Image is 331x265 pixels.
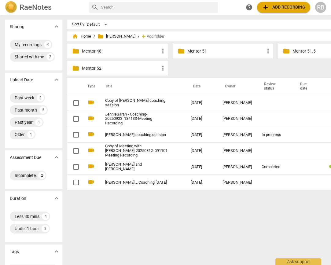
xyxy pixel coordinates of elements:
span: add [262,4,269,11]
a: Copy of Meeting with [PERSON_NAME]-20250812_091101-Meeting Recording [105,144,169,158]
span: more_vert [159,64,167,72]
div: 2 [42,225,49,232]
span: add [141,33,147,39]
a: JennieSarah - Coaching-20250923_134133-Meeting Recording [105,112,169,126]
div: Past month [15,107,37,113]
p: Mentor 52 [82,65,159,72]
div: 2 [38,172,46,179]
button: RB [315,2,326,13]
th: Review status [257,78,293,95]
span: folder [178,47,185,55]
p: Assessment Due [10,154,41,161]
div: 2 [46,53,54,61]
span: videocam [87,178,95,186]
span: more_vert [264,47,272,55]
div: Past week [15,95,34,101]
span: expand_more [53,248,60,255]
span: home [72,33,78,39]
p: Upload Date [10,77,33,83]
button: Show more [52,194,61,203]
span: help [245,4,253,11]
div: [PERSON_NAME] [223,165,252,169]
span: expand_more [53,195,60,202]
div: My recordings [15,42,42,48]
th: Type [83,78,98,95]
td: [DATE] [186,143,218,159]
span: folder [97,33,104,39]
span: Add recording [262,4,305,11]
div: 1 [27,131,35,138]
div: 4 [44,41,51,48]
span: more_vert [159,47,167,55]
img: Logo [5,1,17,13]
span: search [91,4,99,11]
p: Duration [10,195,26,202]
div: Default [87,20,109,29]
div: Under 1 hour [15,226,39,232]
div: Ask support [275,258,321,265]
p: Mentor 48 [82,48,159,54]
span: folder [72,47,79,55]
span: expand_more [53,154,60,161]
button: Show more [52,153,61,162]
div: 2 [39,106,47,114]
div: In progress [262,133,288,137]
th: Title [98,78,186,95]
span: Home [72,33,91,39]
p: Mentor 51 [187,48,265,54]
div: Completed [262,165,288,169]
div: Sort By [72,22,84,27]
td: [DATE] [186,175,218,190]
div: Past year [15,119,33,125]
span: Add folder [147,34,164,39]
span: folder [283,47,290,55]
a: Copy of [PERSON_NAME] coaching session [105,98,169,108]
button: Show more [52,22,61,31]
div: [PERSON_NAME] [223,180,252,185]
div: [PERSON_NAME] [223,133,252,137]
th: Due date [293,78,324,95]
th: Date [186,78,218,95]
span: videocam [87,147,95,154]
span: videocam [87,131,95,138]
div: Incomplete [15,172,36,179]
div: 1 [35,119,42,126]
button: Show more [52,247,61,256]
td: [DATE] [186,159,218,175]
span: videocam [87,99,95,106]
span: videocam [87,115,95,122]
span: / [138,34,139,39]
span: / [94,34,95,39]
a: [PERSON_NAME] coaching session [105,133,169,137]
div: Older [15,131,25,138]
td: [DATE] [186,95,218,111]
span: folder [72,64,79,72]
button: Show more [52,75,61,84]
div: [PERSON_NAME] [223,116,252,121]
a: [PERSON_NAME] L Coaching [DATE] [105,180,169,185]
p: Tags [10,248,19,255]
span: videocam [87,163,95,170]
a: Help [244,2,255,13]
button: Upload [257,2,310,13]
div: 4 [42,213,49,220]
div: Less 30 mins [15,213,39,219]
span: expand_more [53,76,60,83]
span: [PERSON_NAME] [97,33,135,39]
div: [PERSON_NAME] [223,101,252,105]
h2: RaeNotes [20,3,52,12]
td: [DATE] [186,127,218,143]
p: Sharing [10,24,24,30]
div: 2 [37,94,44,101]
input: Search [101,2,215,12]
div: [PERSON_NAME] [223,149,252,153]
a: [PERSON_NAME] and [PERSON_NAME] [105,162,169,171]
span: expand_more [53,23,60,30]
th: Owner [218,78,257,95]
a: LogoRaeNotes [5,1,84,13]
td: [DATE] [186,111,218,127]
div: Shared with me [15,54,44,60]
